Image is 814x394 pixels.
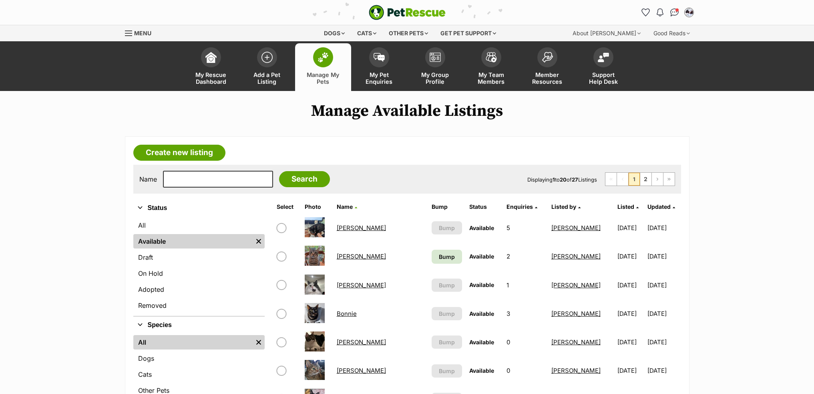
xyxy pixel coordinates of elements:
[647,214,680,242] td: [DATE]
[352,25,382,41] div: Cats
[503,300,547,327] td: 3
[261,52,273,63] img: add-pet-listing-icon-0afa8454b4691262ce3f59096e99ab1cd57d4a30225e0717b998d2c9b9846f56.svg
[647,300,680,327] td: [DATE]
[648,25,695,41] div: Good Reads
[133,250,265,265] a: Draft
[614,300,647,327] td: [DATE]
[432,250,462,264] a: Bump
[369,5,446,20] img: logo-e224e6f780fb5917bec1dbf3a21bbac754714ae5b6737aabdf751b685950b380.svg
[503,271,547,299] td: 1
[647,203,675,210] a: Updated
[647,357,680,384] td: [DATE]
[647,328,680,356] td: [DATE]
[318,25,350,41] div: Dogs
[617,203,634,210] span: Listed
[469,224,494,231] span: Available
[133,266,265,281] a: On Hold
[295,43,351,91] a: Manage My Pets
[560,176,567,183] strong: 20
[432,364,462,378] button: Bump
[133,351,265,366] a: Dogs
[652,173,663,186] a: Next page
[598,53,609,62] img: help-desk-icon-fdf02630f3aa405de69fd3d07c3f3aa587a6932b1a1747fa1d2bba05be0121f9.svg
[428,200,465,213] th: Bump
[337,253,386,260] a: [PERSON_NAME]
[439,281,455,289] span: Bump
[670,8,679,16] img: chat-41dd97257d64d25036548639549fe6c8038ab92f7586957e7f3b1b290dea8141.svg
[374,53,385,62] img: pet-enquiries-icon-7e3ad2cf08bfb03b45e93fb7055b45f3efa6380592205ae92323e6603595dc1f.svg
[657,8,663,16] img: notifications-46538b983faf8c2785f20acdc204bb7945ddae34d4c08c2a6579f10ce5e182be.svg
[668,6,681,19] a: Conversations
[685,8,693,16] img: catherine blew profile pic
[640,173,651,186] a: Page 2
[529,71,565,85] span: Member Resources
[407,43,463,91] a: My Group Profile
[273,200,301,213] th: Select
[506,203,533,210] span: translation missing: en.admin.listings.index.attributes.enquiries
[553,176,555,183] strong: 1
[614,242,647,270] td: [DATE]
[567,25,646,41] div: About [PERSON_NAME]
[439,224,455,232] span: Bump
[305,71,341,85] span: Manage My Pets
[614,357,647,384] td: [DATE]
[654,6,667,19] button: Notifications
[301,200,333,213] th: Photo
[205,52,217,63] img: dashboard-icon-eb2f2d2d3e046f16d808141f083e7271f6b2e854fb5c12c21221c1fb7104beca.svg
[614,271,647,299] td: [DATE]
[125,25,157,40] a: Menu
[279,171,330,187] input: Search
[439,338,455,346] span: Bump
[432,335,462,349] button: Bump
[503,357,547,384] td: 0
[439,309,455,318] span: Bump
[337,203,353,210] span: Name
[337,310,357,317] a: Bonnie
[133,298,265,313] a: Removed
[337,203,357,210] a: Name
[239,43,295,91] a: Add a Pet Listing
[337,338,386,346] a: [PERSON_NAME]
[605,172,675,186] nav: Pagination
[133,218,265,232] a: All
[639,6,652,19] a: Favourites
[551,203,581,210] a: Listed by
[639,6,695,19] ul: Account quick links
[617,173,628,186] span: Previous page
[551,310,601,317] a: [PERSON_NAME]
[351,43,407,91] a: My Pet Enquiries
[133,203,265,213] button: Status
[551,203,576,210] span: Listed by
[305,246,325,266] img: Archie
[469,367,494,374] span: Available
[133,282,265,297] a: Adopted
[134,30,151,36] span: Menu
[551,224,601,232] a: [PERSON_NAME]
[614,328,647,356] td: [DATE]
[435,25,502,41] div: Get pet support
[337,224,386,232] a: [PERSON_NAME]
[383,25,434,41] div: Other pets
[473,71,509,85] span: My Team Members
[551,253,601,260] a: [PERSON_NAME]
[318,52,329,63] img: manage-my-pets-icon-02211641906a0b7f246fdf0571729dbe1e7629f14944591b6c1af311fb30b64b.svg
[486,52,497,63] img: team-members-icon-5396bd8760b3fe7c0b43da4ab00e1e3bb1a5d9ba89233759b79545d2d3fc5d0d.svg
[506,203,537,210] a: Enquiries
[463,43,519,91] a: My Team Members
[469,339,494,346] span: Available
[585,71,621,85] span: Support Help Desk
[629,173,640,186] span: Page 1
[253,234,265,249] a: Remove filter
[647,203,671,210] span: Updated
[572,176,578,183] strong: 27
[551,281,601,289] a: [PERSON_NAME]
[527,176,597,183] span: Displaying to of Listings
[133,145,225,161] a: Create new listing
[337,367,386,374] a: [PERSON_NAME]
[663,173,675,186] a: Last page
[183,43,239,91] a: My Rescue Dashboard
[133,216,265,316] div: Status
[617,203,639,210] a: Listed
[647,271,680,299] td: [DATE]
[133,335,253,350] a: All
